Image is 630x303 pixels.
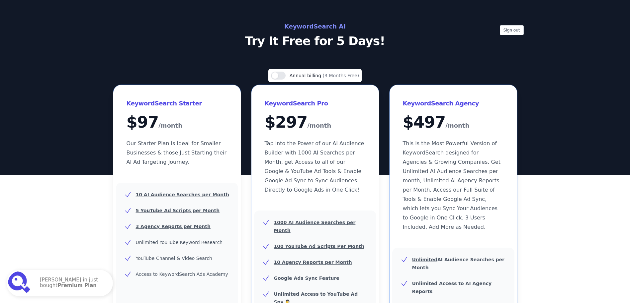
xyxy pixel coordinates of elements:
span: /month [307,120,331,131]
h3: KeywordSearch Agency [403,98,504,109]
span: YouTube Channel & Video Search [136,256,212,261]
b: Unlimited Access to AI Agency Reports [412,281,492,294]
span: /month [445,120,469,131]
b: AI Audience Searches per Month [412,257,505,270]
div: $ 497 [403,114,504,131]
h2: KeywordSearch AI [166,21,464,32]
u: 10 AI Audience Searches per Month [136,192,229,197]
span: Annual billing [290,73,323,78]
u: 3 Agency Reports per Month [136,224,211,229]
b: Google Ads Sync Feature [274,275,339,281]
span: Tap into the Power of our AI Audience Builder with 1000 AI Searches per Month, get Access to all ... [265,140,364,193]
u: 5 YouTube Ad Scripts per Month [136,208,220,213]
span: Our Starter Plan is Ideal for Smaller Businesses & those Just Starting their AI Ad Targeting Jour... [127,140,227,165]
u: Unlimited [412,257,438,262]
p: [PERSON_NAME] in just bought [40,277,106,289]
h3: KeywordSearch Pro [265,98,366,109]
div: $ 297 [265,114,366,131]
h3: KeywordSearch Starter [127,98,227,109]
u: 1000 AI Audience Searches per Month [274,220,356,233]
p: Try It Free for 5 Days! [166,34,464,48]
u: 100 YouTube Ad Scripts Per Month [274,244,364,249]
u: 10 Agency Reports per Month [274,260,352,265]
button: Sign out [500,25,524,35]
span: This is the Most Powerful Version of KeywordSearch designed for Agencies & Growing Companies. Get... [403,140,500,230]
span: Unlimited YouTube Keyword Research [136,240,223,245]
span: (3 Months Free) [323,73,359,78]
strong: Premium Plan [57,282,97,288]
span: Access to KeywordSearch Ads Academy [136,272,228,277]
img: Premium Plan [8,271,32,295]
span: /month [158,120,182,131]
div: $ 97 [127,114,227,131]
